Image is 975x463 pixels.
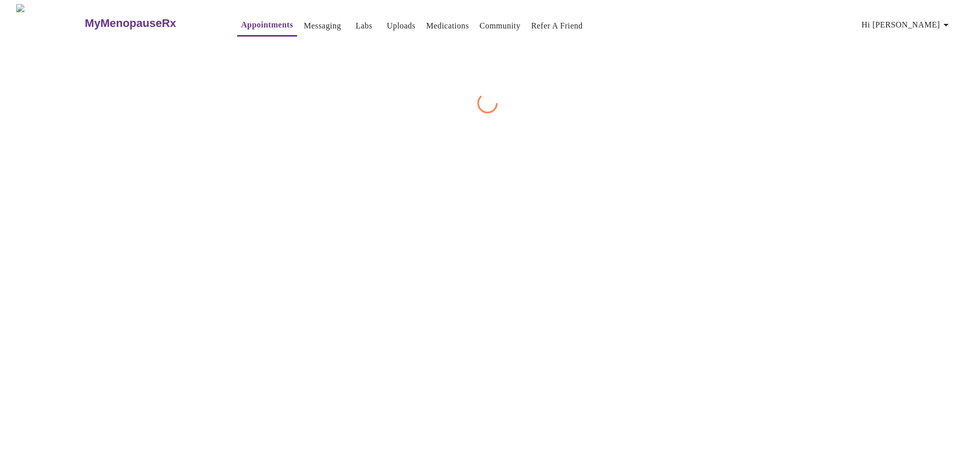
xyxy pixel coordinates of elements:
a: MyMenopauseRx [84,6,217,41]
button: Refer a Friend [527,16,587,36]
a: Appointments [241,18,293,32]
button: Labs [348,16,380,36]
a: Uploads [387,19,416,33]
img: MyMenopauseRx Logo [16,4,84,42]
button: Uploads [383,16,420,36]
a: Messaging [304,19,341,33]
button: Appointments [237,15,297,37]
a: Labs [355,19,372,33]
button: Messaging [300,16,345,36]
a: Community [479,19,521,33]
a: Refer a Friend [531,19,583,33]
button: Hi [PERSON_NAME] [858,15,956,35]
button: Community [475,16,525,36]
span: Hi [PERSON_NAME] [862,18,952,32]
a: Medications [426,19,469,33]
h3: MyMenopauseRx [85,17,176,30]
button: Medications [422,16,473,36]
